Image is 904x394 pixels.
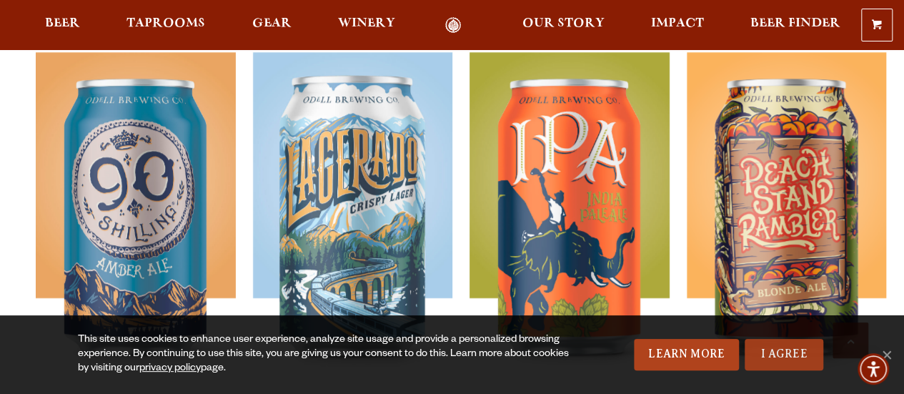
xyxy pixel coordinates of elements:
[329,17,404,34] a: Winery
[634,339,739,370] a: Learn More
[522,18,605,29] span: Our Story
[427,17,480,34] a: Odell Home
[117,17,214,34] a: Taprooms
[858,353,889,385] div: Accessibility Menu
[651,18,704,29] span: Impact
[642,17,713,34] a: Impact
[78,333,577,376] div: This site uses cookies to enhance user experience, analyze site usage and provide a personalized ...
[139,363,201,375] a: privacy policy
[750,18,840,29] span: Beer Finder
[36,17,89,34] a: Beer
[45,18,80,29] span: Beer
[243,17,301,34] a: Gear
[126,18,205,29] span: Taprooms
[741,17,850,34] a: Beer Finder
[745,339,823,370] a: I Agree
[338,18,395,29] span: Winery
[252,18,292,29] span: Gear
[513,17,614,34] a: Our Story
